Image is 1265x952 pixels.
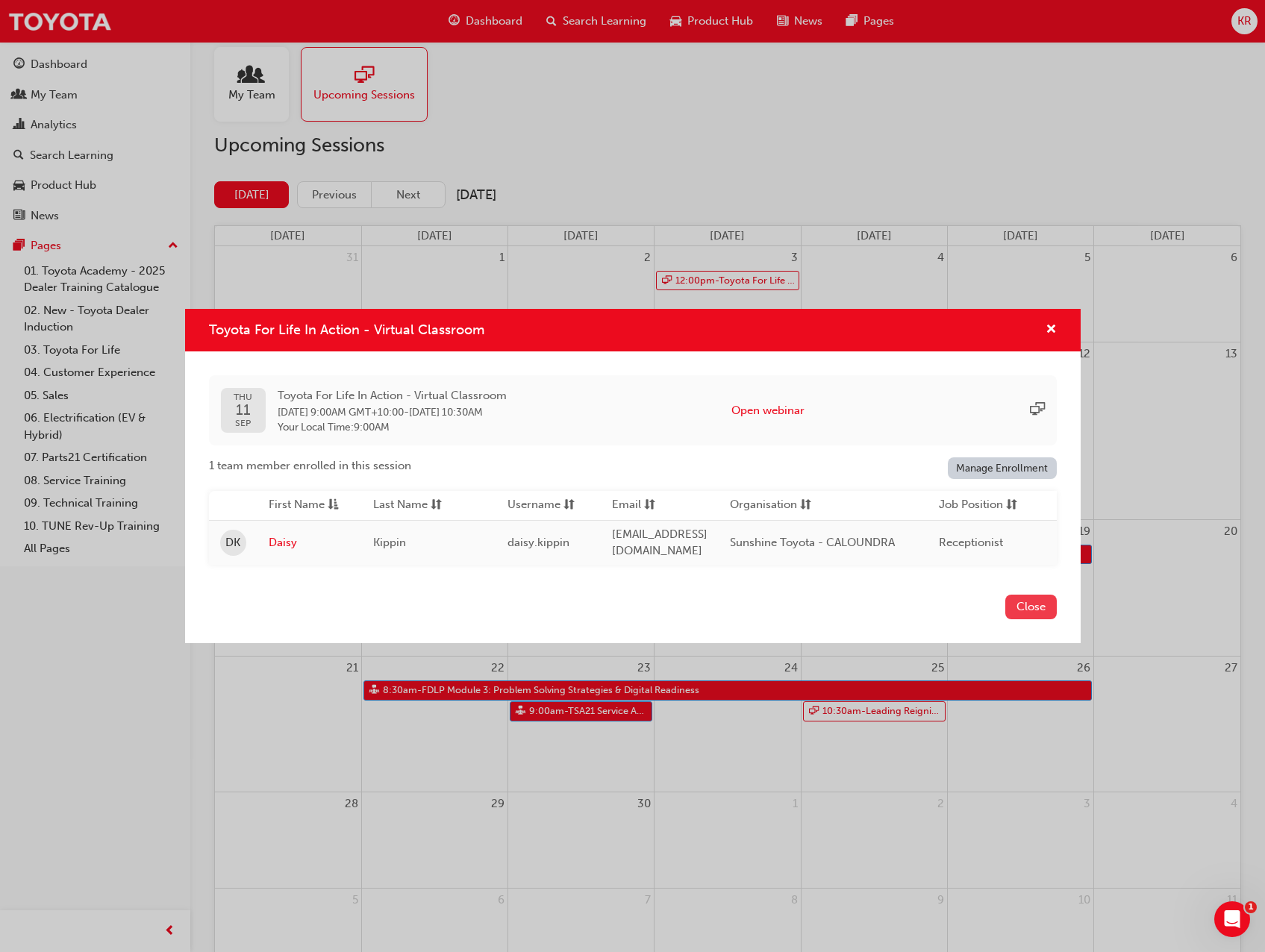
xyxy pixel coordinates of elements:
span: cross-icon [1046,324,1057,337]
button: Close [1005,595,1057,619]
span: Email [612,496,641,515]
button: Job Positionsorting-icon [939,496,1021,515]
span: 11 [234,402,252,418]
div: - [278,387,507,434]
div: Toyota For Life In Action - Virtual Classroom [185,309,1081,643]
button: Emailsorting-icon [612,496,694,515]
span: 1 team member enrolled in this session [209,457,411,475]
span: THU [234,392,252,402]
iframe: Intercom live chat [1214,901,1250,937]
button: First Nameasc-icon [269,496,351,515]
span: 1 [1245,901,1257,913]
span: sorting-icon [1006,496,1017,515]
span: sorting-icon [563,496,575,515]
span: Receptionist [939,536,1003,549]
button: Open webinar [731,402,805,419]
span: Last Name [373,496,428,515]
span: [EMAIL_ADDRESS][DOMAIN_NAME] [612,527,708,558]
span: daisy.kippin [507,536,569,549]
span: asc-icon [328,496,339,515]
span: Kippin [373,536,406,549]
span: sorting-icon [800,496,811,515]
button: Organisationsorting-icon [730,496,812,515]
span: Sunshine Toyota - CALOUNDRA [730,536,895,549]
span: 11 Sep 2025 10:30AM [409,406,483,419]
span: DK [225,534,240,551]
a: Daisy [269,534,351,551]
span: sorting-icon [644,496,655,515]
span: sorting-icon [431,496,442,515]
button: Usernamesorting-icon [507,496,590,515]
span: Organisation [730,496,797,515]
span: Username [507,496,560,515]
span: Your Local Time : 9:00AM [278,421,507,434]
span: First Name [269,496,325,515]
button: cross-icon [1046,321,1057,339]
span: Job Position [939,496,1003,515]
a: Manage Enrollment [948,457,1057,479]
span: 11 Sep 2025 9:00AM GMT+10:00 [278,406,404,419]
button: Last Namesorting-icon [373,496,455,515]
span: sessionType_ONLINE_URL-icon [1030,402,1045,419]
span: SEP [234,419,252,428]
span: Toyota For Life In Action - Virtual Classroom [278,387,507,404]
span: Toyota For Life In Action - Virtual Classroom [209,322,484,338]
